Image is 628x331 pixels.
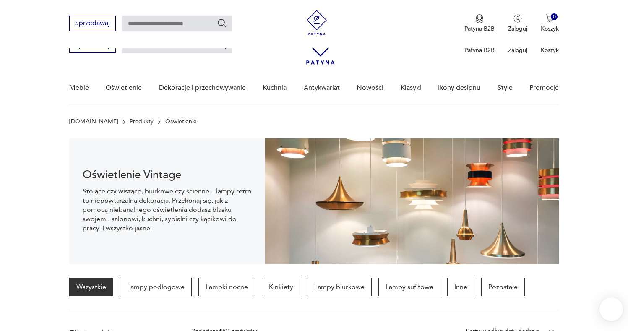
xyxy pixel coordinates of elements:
[304,72,340,104] a: Antykwariat
[69,72,89,104] a: Meble
[83,170,252,180] h1: Oświetlenie Vintage
[464,14,495,33] a: Ikona medaluPatyna B2B
[546,14,554,23] img: Ikona koszyka
[217,18,227,28] button: Szukaj
[438,72,480,104] a: Ikony designu
[599,297,623,321] iframe: Smartsupp widget button
[83,187,252,233] p: Stojące czy wiszące, biurkowe czy ścienne – lampy retro to niepowtarzalna dekoracja. Przekonaj si...
[159,72,246,104] a: Dekoracje i przechowywanie
[130,118,154,125] a: Produkty
[304,10,329,35] img: Patyna - sklep z meblami i dekoracjami vintage
[513,14,522,23] img: Ikonka użytkownika
[69,118,118,125] a: [DOMAIN_NAME]
[508,46,527,54] p: Zaloguj
[69,278,113,296] a: Wszystkie
[464,46,495,54] p: Patyna B2B
[120,278,192,296] a: Lampy podłogowe
[69,43,116,49] a: Sprzedawaj
[69,21,116,27] a: Sprzedawaj
[464,25,495,33] p: Patyna B2B
[378,278,440,296] a: Lampy sufitowe
[165,118,197,125] p: Oświetlenie
[551,13,558,21] div: 0
[69,16,116,31] button: Sprzedawaj
[508,14,527,33] button: Zaloguj
[481,278,525,296] a: Pozostałe
[401,72,421,104] a: Klasyki
[106,72,142,104] a: Oświetlenie
[198,278,255,296] a: Lampki nocne
[464,14,495,33] button: Patyna B2B
[475,14,484,23] img: Ikona medalu
[307,278,372,296] a: Lampy biurkowe
[541,14,559,33] button: 0Koszyk
[357,72,383,104] a: Nowości
[541,25,559,33] p: Koszyk
[262,278,300,296] a: Kinkiety
[541,46,559,54] p: Koszyk
[447,278,474,296] a: Inne
[508,25,527,33] p: Zaloguj
[529,72,559,104] a: Promocje
[263,72,287,104] a: Kuchnia
[265,138,559,264] img: Oświetlenie
[498,72,513,104] a: Style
